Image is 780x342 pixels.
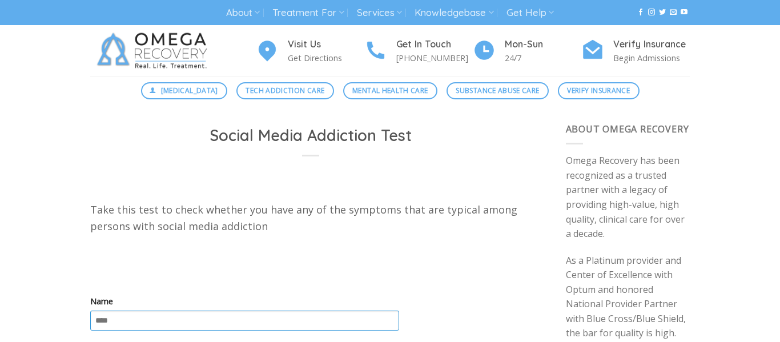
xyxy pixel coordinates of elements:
[90,295,532,308] label: Name
[272,2,344,23] a: Treatment For
[566,254,690,341] p: As a Platinum provider and Center of Excellence with Optum and honored National Provider Partner ...
[566,154,690,242] p: Omega Recovery has been recognized as a trusted partner with a legacy of providing high-value, hi...
[396,37,473,52] h4: Get In Touch
[90,202,532,235] p: Take this test to check whether you have any of the symptoms that are typical among persons with ...
[648,9,655,17] a: Follow on Instagram
[613,37,690,52] h4: Verify Insurance
[505,51,581,65] p: 24/7
[613,51,690,65] p: Begin Admissions
[415,2,493,23] a: Knowledgebase
[288,37,364,52] h4: Visit Us
[343,82,437,99] a: Mental Health Care
[364,37,473,65] a: Get In Touch [PHONE_NUMBER]
[447,82,549,99] a: Substance Abuse Care
[90,25,219,77] img: Omega Recovery
[288,51,364,65] p: Get Directions
[256,37,364,65] a: Visit Us Get Directions
[396,51,473,65] p: [PHONE_NUMBER]
[357,2,402,23] a: Services
[581,37,690,65] a: Verify Insurance Begin Admissions
[506,2,554,23] a: Get Help
[567,85,630,96] span: Verify Insurance
[659,9,666,17] a: Follow on Twitter
[558,82,640,99] a: Verify Insurance
[566,123,689,135] span: About Omega Recovery
[681,9,687,17] a: Follow on YouTube
[505,37,581,52] h4: Mon-Sun
[141,82,228,99] a: [MEDICAL_DATA]
[161,85,218,96] span: [MEDICAL_DATA]
[226,2,260,23] a: About
[352,85,428,96] span: Mental Health Care
[236,82,334,99] a: Tech Addiction Care
[670,9,677,17] a: Send us an email
[456,85,539,96] span: Substance Abuse Care
[637,9,644,17] a: Follow on Facebook
[246,85,324,96] span: Tech Addiction Care
[104,126,518,146] h1: Social Media Addiction Test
